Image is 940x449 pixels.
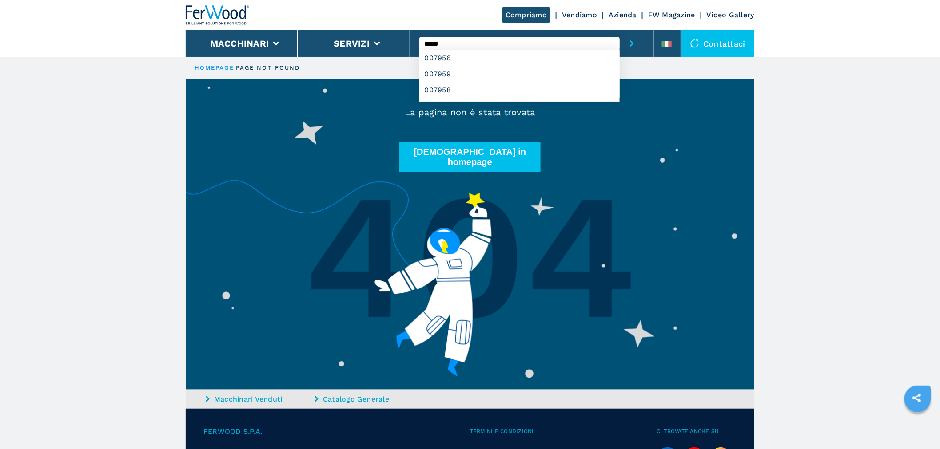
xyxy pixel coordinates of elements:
[648,11,695,19] a: FW Magazine
[186,106,754,118] p: La pagina non è stata trovata
[690,39,699,48] img: Contattaci
[399,142,540,172] button: [DEMOGRAPHIC_DATA] in homepage
[681,30,755,57] div: Contattaci
[206,394,312,404] a: Macchinari Venduti
[236,64,300,72] p: page not found
[419,66,620,82] div: 007959
[419,82,620,98] div: 007958
[609,11,637,19] a: Azienda
[210,38,269,49] button: Macchinari
[657,426,737,437] span: Ci trovate anche su
[470,426,657,437] span: Termini e condizioni
[334,38,370,49] button: Servizi
[620,30,644,57] button: submit-button
[502,7,550,23] a: Compriamo
[707,11,754,19] a: Video Gallery
[203,426,470,437] span: FERWOOD S.P.A.
[315,394,421,404] a: Catalogo Generale
[195,64,234,71] a: HOMEPAGE
[186,5,250,25] img: Ferwood
[419,50,620,66] div: 007956
[234,64,236,71] span: |
[906,387,928,409] a: sharethis
[902,409,933,442] iframe: Chat
[562,11,597,19] a: Vendiamo
[186,79,754,390] img: La pagina non è stata trovata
